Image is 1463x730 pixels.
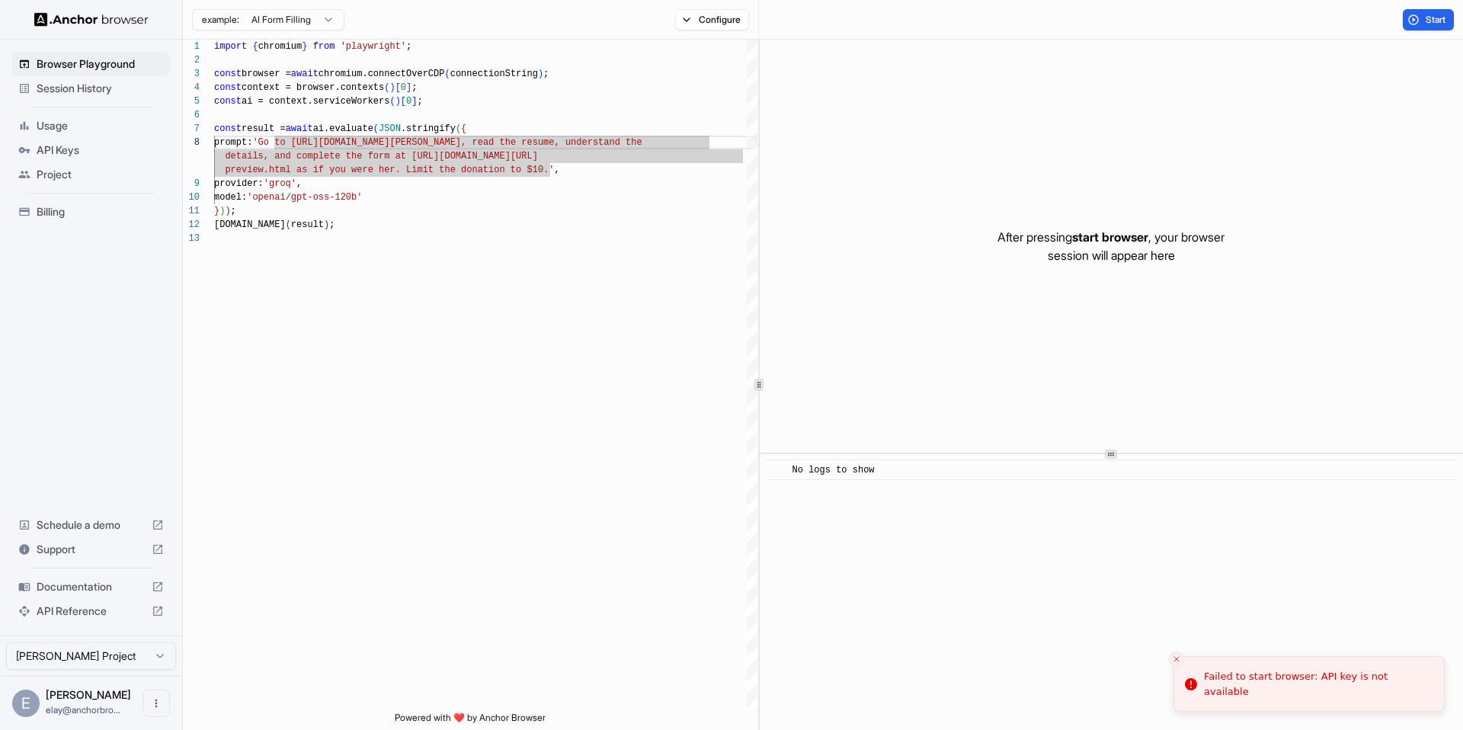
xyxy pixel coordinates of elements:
[183,204,200,218] div: 11
[247,192,362,203] span: 'openai/gpt-oss-120b'
[37,118,164,133] span: Usage
[12,537,170,562] div: Support
[202,14,239,26] span: example:
[37,142,164,158] span: API Keys
[461,123,466,134] span: {
[37,517,146,533] span: Schedule a demo
[37,81,164,96] span: Session History
[183,108,200,122] div: 6
[225,151,439,162] span: details, and complete the form at [URL]
[389,82,395,93] span: )
[1403,9,1454,30] button: Start
[395,96,401,107] span: )
[252,137,482,148] span: 'Go to [URL][DOMAIN_NAME][PERSON_NAME], re
[329,219,335,230] span: ;
[214,192,247,203] span: model:
[225,206,230,216] span: )
[183,122,200,136] div: 7
[242,123,286,134] span: result =
[12,690,40,717] div: E
[450,69,538,79] span: connectionString
[242,69,291,79] span: browser =
[401,96,406,107] span: [
[242,96,389,107] span: ai = context.serviceWorkers
[37,579,146,594] span: Documentation
[483,137,642,148] span: ad the resume, understand the
[319,69,445,79] span: chromium.connectOverCDP
[12,52,170,76] div: Browser Playground
[302,41,307,52] span: }
[214,82,242,93] span: const
[395,712,546,730] span: Powered with ❤️ by Anchor Browser
[675,9,749,30] button: Configure
[183,136,200,149] div: 8
[384,82,389,93] span: (
[183,232,200,245] div: 13
[401,123,456,134] span: .stringify
[142,690,170,717] button: Open menu
[214,178,264,189] span: provider:
[183,94,200,108] div: 5
[252,41,258,52] span: {
[411,96,417,107] span: ]
[773,463,781,478] span: ​
[264,178,296,189] span: 'groq'
[792,465,875,475] span: No logs to show
[183,67,200,81] div: 3
[12,138,170,162] div: API Keys
[554,165,559,175] span: ,
[12,513,170,537] div: Schedule a demo
[499,165,554,175] span: n to $10.'
[1169,652,1184,667] button: Close toast
[291,69,319,79] span: await
[379,123,401,134] span: JSON
[406,82,411,93] span: ]
[46,704,120,716] span: elay@anchorbrowser.io
[214,206,219,216] span: }
[12,76,170,101] div: Session History
[219,206,225,216] span: )
[286,123,313,134] span: await
[313,41,335,52] span: from
[395,82,401,93] span: [
[997,228,1225,264] p: After pressing , your browser session will appear here
[34,12,149,27] img: Anchor Logo
[183,177,200,191] div: 9
[456,123,461,134] span: (
[37,604,146,619] span: API Reference
[291,219,324,230] span: result
[214,41,247,52] span: import
[214,69,242,79] span: const
[183,191,200,204] div: 10
[12,162,170,187] div: Project
[214,96,242,107] span: const
[296,178,302,189] span: ,
[543,69,549,79] span: ;
[183,81,200,94] div: 4
[214,219,286,230] span: [DOMAIN_NAME]
[183,218,200,232] div: 12
[12,200,170,224] div: Billing
[406,41,411,52] span: ;
[411,82,417,93] span: ;
[183,40,200,53] div: 1
[313,123,373,134] span: ai.evaluate
[37,204,164,219] span: Billing
[401,82,406,93] span: 0
[231,206,236,216] span: ;
[373,123,379,134] span: (
[389,96,395,107] span: (
[214,123,242,134] span: const
[37,542,146,557] span: Support
[258,41,303,52] span: chromium
[12,575,170,599] div: Documentation
[12,114,170,138] div: Usage
[46,688,131,701] span: Elay Gelbart
[439,151,538,162] span: [DOMAIN_NAME][URL]
[183,53,200,67] div: 2
[37,167,164,182] span: Project
[417,96,422,107] span: ;
[214,137,252,148] span: prompt:
[1426,14,1447,26] span: Start
[324,219,329,230] span: )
